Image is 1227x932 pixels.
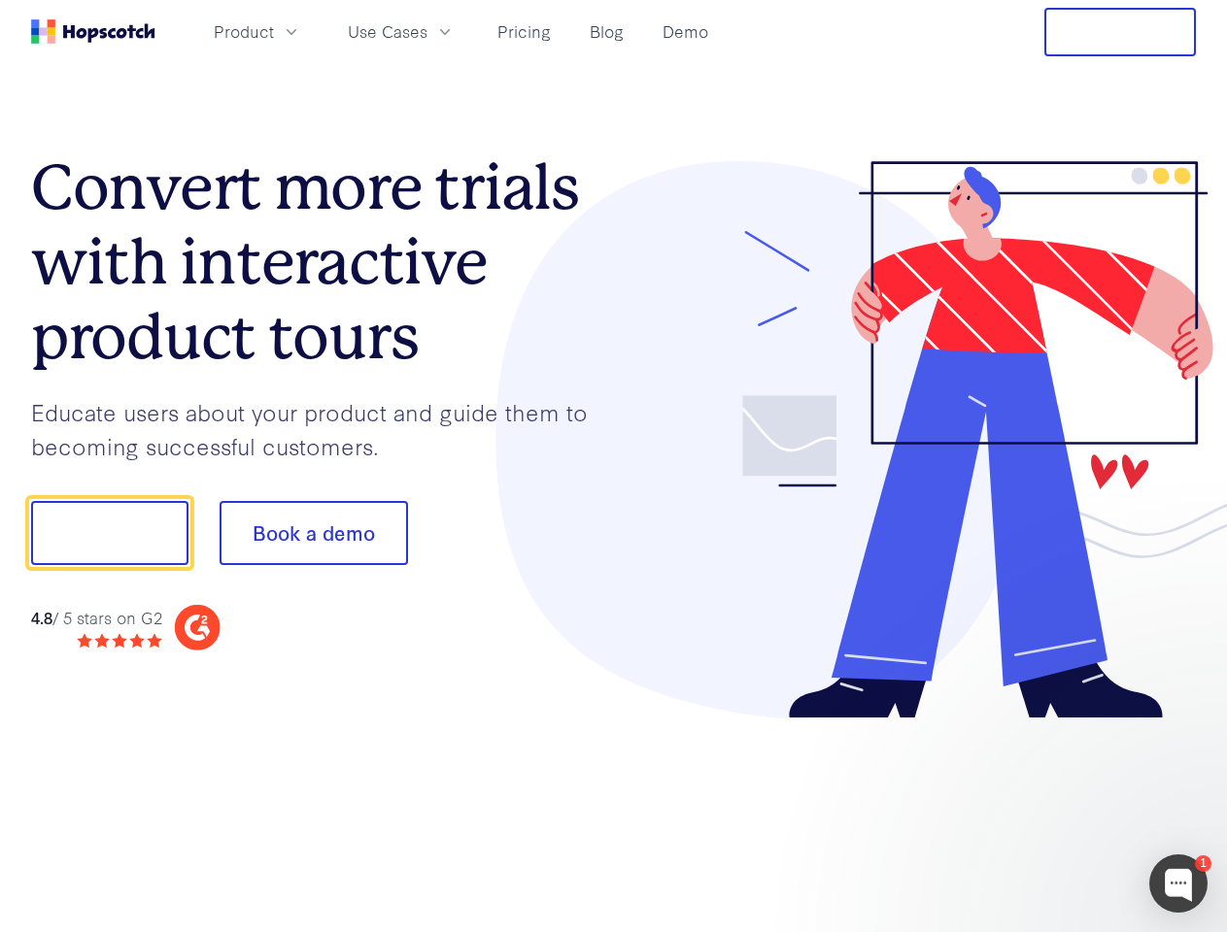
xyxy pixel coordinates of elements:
p: Educate users about your product and guide them to becoming successful customers. [31,395,614,462]
button: Book a demo [220,501,408,565]
a: Pricing [490,16,559,48]
strong: 4.8 [31,606,52,628]
span: Use Cases [348,19,427,44]
div: 1 [1195,855,1211,872]
button: Use Cases [336,16,466,48]
button: Show me! [31,501,188,565]
span: Product [214,19,274,44]
button: Free Trial [1044,8,1196,56]
h1: Convert more trials with interactive product tours [31,150,614,374]
a: Blog [582,16,631,48]
div: / 5 stars on G2 [31,606,162,630]
button: Product [202,16,313,48]
a: Home [31,19,155,44]
a: Demo [655,16,716,48]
